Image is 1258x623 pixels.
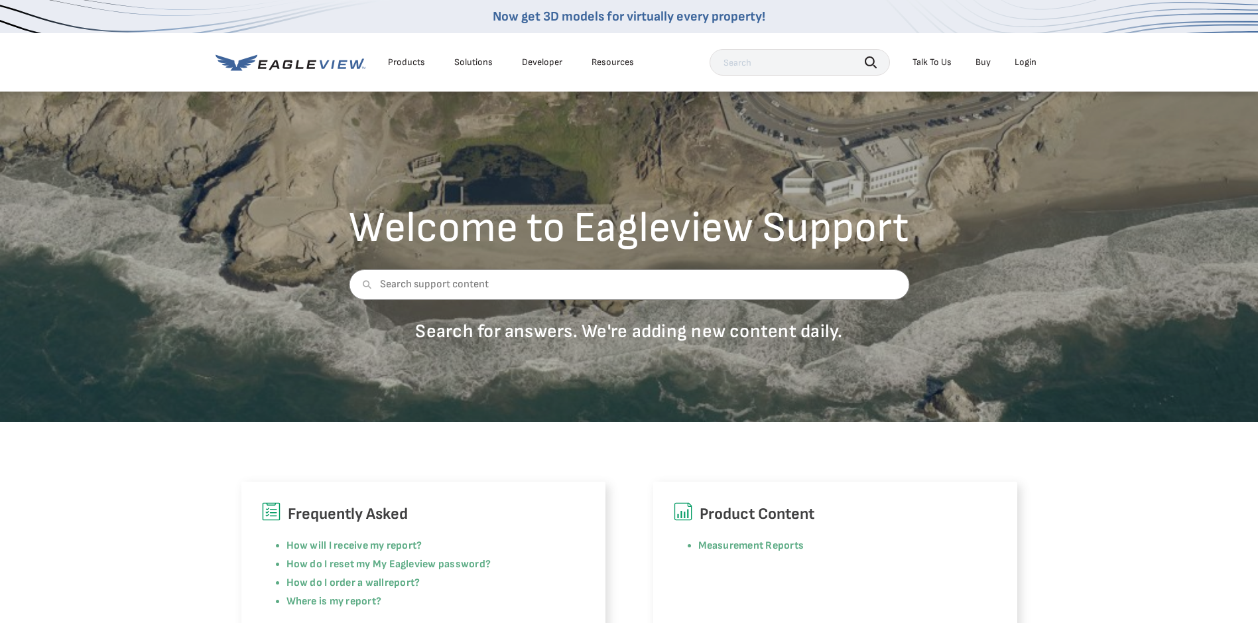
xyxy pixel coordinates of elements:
input: Search support content [349,269,909,300]
h6: Frequently Asked [261,502,586,527]
h2: Welcome to Eagleview Support [349,207,909,249]
a: How do I reset my My Eagleview password? [286,558,491,571]
a: Where is my report? [286,595,382,608]
p: Search for answers. We're adding new content daily. [349,320,909,343]
input: Search [710,49,890,76]
a: How do I order a wall [286,577,385,589]
a: report [385,577,414,589]
a: Buy [975,56,991,68]
div: Resources [592,56,634,68]
a: Developer [522,56,562,68]
a: Now get 3D models for virtually every property! [493,9,765,25]
div: Login [1015,56,1037,68]
a: How will I receive my report? [286,539,422,552]
a: ? [414,577,420,589]
div: Talk To Us [912,56,952,68]
div: Products [388,56,425,68]
h6: Product Content [673,502,997,527]
a: Measurement Reports [698,539,804,552]
div: Solutions [454,56,493,68]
